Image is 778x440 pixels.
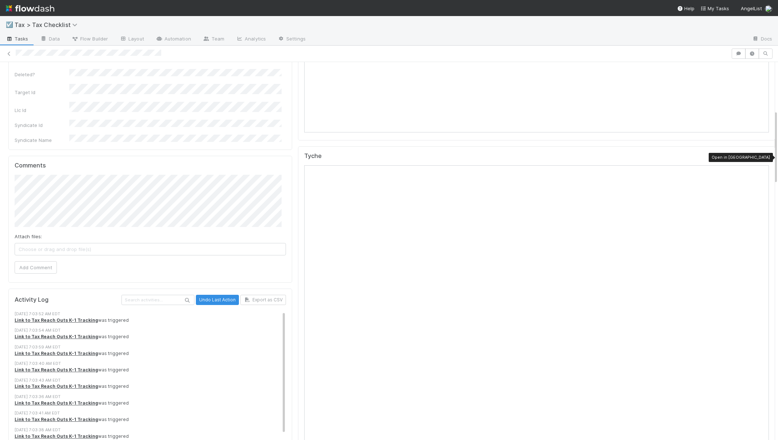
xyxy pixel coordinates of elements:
[15,243,286,255] span: Choose or drag and drop file(s)
[15,334,98,339] a: Link to Tax Reach Outs K-1 Tracking
[304,153,322,160] h5: Tyche
[700,5,729,12] a: My Tasks
[15,367,98,373] a: Link to Tax Reach Outs K-1 Tracking
[197,34,230,45] a: Team
[15,311,291,317] div: [DATE] 7:03:52 AM EDT
[15,350,291,357] div: was triggered
[15,367,291,373] div: was triggered
[121,295,194,305] input: Search activities...
[15,121,69,129] div: Syndicate Id
[15,136,69,144] div: Syndicate Name
[15,344,291,350] div: [DATE] 7:03:59 AM EDT
[765,5,772,12] img: avatar_a3b243cf-b3da-4b5c-848d-cbf70bdb6bef.png
[15,351,98,356] a: Link to Tax Reach Outs K-1 Tracking
[196,295,239,305] button: Undo Last Action
[746,34,778,45] a: Docs
[15,107,69,114] div: Llc Id
[741,5,762,11] span: AngelList
[230,34,272,45] a: Analytics
[272,34,311,45] a: Settings
[15,360,291,367] div: [DATE] 7:03:40 AM EDT
[15,333,291,340] div: was triggered
[6,35,28,42] span: Tasks
[700,5,729,11] span: My Tasks
[15,433,291,440] div: was triggered
[15,416,291,423] div: was triggered
[34,34,66,45] a: Data
[71,35,108,42] span: Flow Builder
[15,89,69,96] div: Target Id
[15,394,291,400] div: [DATE] 7:03:36 AM EDT
[15,21,81,28] span: Tax > Tax Checklist
[150,34,197,45] a: Automation
[15,410,291,416] div: [DATE] 7:03:41 AM EDT
[15,383,291,390] div: was triggered
[15,433,98,439] a: Link to Tax Reach Outs K-1 Tracking
[15,233,42,240] label: Attach files:
[66,34,114,45] a: Flow Builder
[6,22,13,28] span: ☑️
[240,295,286,305] button: Export as CSV
[15,383,98,389] a: Link to Tax Reach Outs K-1 Tracking
[114,34,150,45] a: Layout
[15,417,98,422] a: Link to Tax Reach Outs K-1 Tracking
[15,317,98,323] a: Link to Tax Reach Outs K-1 Tracking
[15,327,291,333] div: [DATE] 7:03:54 AM EDT
[15,296,120,304] h5: Activity Log
[15,427,291,433] div: [DATE] 7:03:38 AM EDT
[15,377,291,383] div: [DATE] 7:03:43 AM EDT
[6,2,54,15] img: logo-inverted-e16ddd16eac7371096b0.svg
[15,71,69,78] div: Deleted?
[15,400,291,406] div: was triggered
[15,261,57,274] button: Add Comment
[15,317,291,324] div: was triggered
[15,162,286,169] h5: Comments
[15,400,98,406] a: Link to Tax Reach Outs K-1 Tracking
[677,5,694,12] div: Help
